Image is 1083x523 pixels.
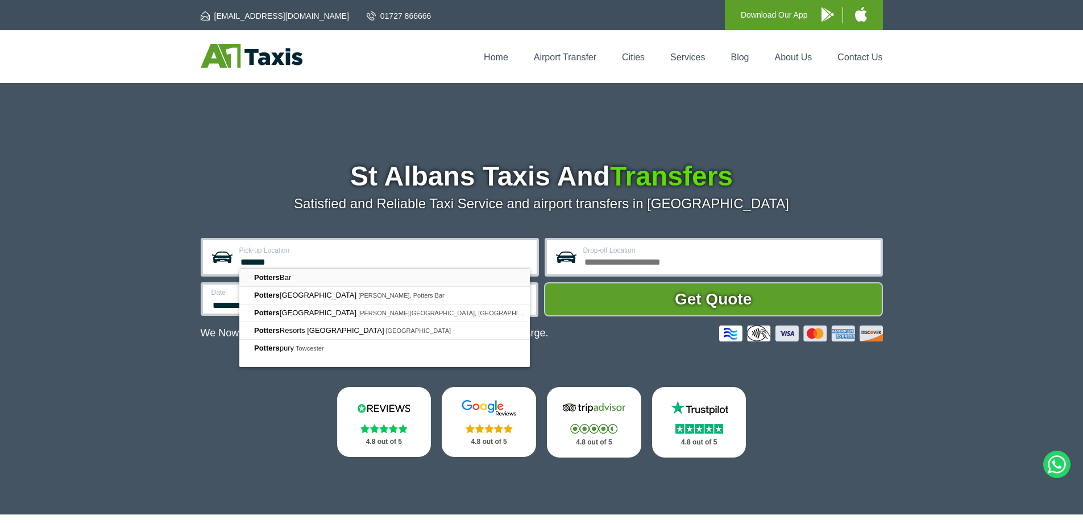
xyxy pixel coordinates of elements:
a: Contact Us [837,52,882,62]
img: Stars [466,424,513,433]
img: Google [455,400,523,417]
a: Tripadvisor Stars 4.8 out of 5 [547,387,641,458]
a: Airport Transfer [534,52,596,62]
label: Pick-up Location [239,247,530,254]
img: Tripadvisor [560,400,628,417]
span: Towcester [296,345,324,352]
img: Credit And Debit Cards [719,326,883,341]
span: Potters [254,308,280,317]
span: Resorts [GEOGRAPHIC_DATA] [254,326,386,335]
a: Services [670,52,705,62]
p: Download Our App [741,8,808,22]
img: A1 Taxis Android App [821,7,834,22]
p: We Now Accept Card & Contactless Payment In [201,327,549,339]
span: Bar [254,273,293,282]
span: Potters [254,344,280,352]
p: 4.8 out of 5 [350,435,419,449]
span: Transfers [610,161,733,191]
img: A1 Taxis St Albans LTD [201,44,302,68]
label: Drop-off Location [583,247,874,254]
img: Stars [360,424,408,433]
span: [GEOGRAPHIC_DATA] [254,308,358,317]
span: [GEOGRAPHIC_DATA] [386,327,451,334]
img: A1 Taxis iPhone App [855,7,867,22]
span: [PERSON_NAME], Potters Bar [358,292,445,299]
button: Get Quote [544,282,883,316]
a: Google Stars 4.8 out of 5 [442,387,536,457]
label: Date [211,289,358,296]
a: About Us [775,52,812,62]
a: [EMAIL_ADDRESS][DOMAIN_NAME] [201,10,349,22]
a: Blog [731,52,749,62]
p: 4.8 out of 5 [665,435,734,450]
h1: St Albans Taxis And [201,163,883,190]
p: 4.8 out of 5 [454,435,524,449]
span: Potters [254,291,280,299]
span: [GEOGRAPHIC_DATA] [254,291,358,299]
img: Reviews.io [350,400,418,417]
a: Reviews.io Stars 4.8 out of 5 [337,387,431,457]
p: 4.8 out of 5 [559,435,629,450]
img: Stars [675,424,723,434]
span: pury [254,344,296,352]
img: Stars [570,424,617,434]
img: Trustpilot [665,400,733,417]
span: Potters [254,326,280,335]
a: Trustpilot Stars 4.8 out of 5 [652,387,746,458]
a: Home [484,52,508,62]
span: Potters [254,273,280,282]
p: Satisfied and Reliable Taxi Service and airport transfers in [GEOGRAPHIC_DATA] [201,196,883,212]
a: 01727 866666 [367,10,431,22]
span: [PERSON_NAME][GEOGRAPHIC_DATA], [GEOGRAPHIC_DATA] [358,310,543,316]
a: Cities [622,52,645,62]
